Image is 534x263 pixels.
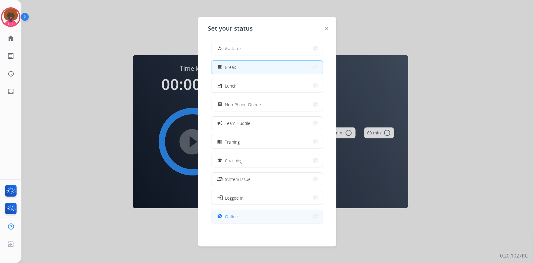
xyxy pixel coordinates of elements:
button: Available [211,42,323,55]
mat-icon: free_breakfast [217,65,222,70]
span: Set your status [208,24,253,33]
mat-icon: campaign [217,120,223,126]
mat-icon: fastfood [217,83,222,88]
button: Offline [211,210,323,223]
button: Training [211,135,323,148]
button: Team Huddle [211,117,323,130]
span: Offline [225,213,238,220]
mat-icon: how_to_reg [217,46,222,51]
button: Non-Phone Queue [211,98,323,111]
img: avatar [2,9,19,26]
span: Coaching [225,157,243,164]
span: Logged In [225,195,244,201]
mat-icon: phonelink_off [217,177,222,182]
span: System Issue [225,176,251,182]
mat-icon: history [7,70,14,77]
button: Logged In [211,191,323,205]
mat-icon: inbox [7,88,14,95]
mat-icon: home [7,35,14,42]
span: Break [225,64,236,70]
mat-icon: school [217,158,222,163]
button: System Issue [211,173,323,186]
span: Available [225,45,241,52]
mat-icon: list_alt [7,52,14,60]
button: Coaching [211,154,323,167]
span: Lunch [225,83,237,89]
img: close-button [325,27,328,30]
button: Break [211,61,323,74]
span: Training [225,139,240,145]
button: Lunch [211,79,323,92]
mat-icon: work_off [217,214,222,219]
mat-icon: menu_book [217,139,222,145]
span: Non-Phone Queue [225,101,261,108]
span: Team Huddle [225,120,251,126]
p: 0.20.1027RC [500,252,528,259]
mat-icon: login [217,195,223,201]
mat-icon: assignment [217,102,222,107]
